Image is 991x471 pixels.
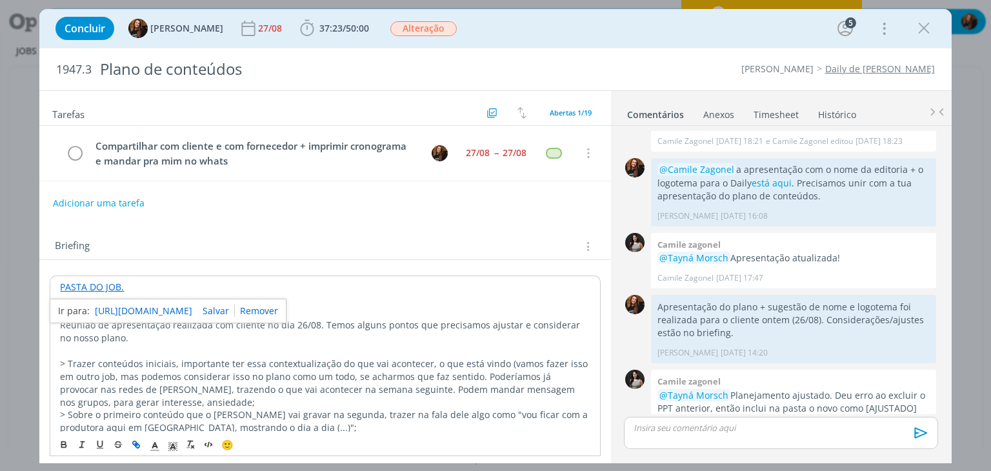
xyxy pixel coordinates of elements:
button: T[PERSON_NAME] [128,19,223,38]
div: 27/08 [503,148,526,157]
span: Alteração [390,21,457,36]
a: PASTA DO JOB. [60,281,124,293]
img: C [625,233,645,252]
b: Camile zagonel [657,376,721,387]
div: Plano de conteúdos [94,54,563,85]
p: Camile Zagonel [657,272,714,284]
a: Comentários [626,103,685,121]
img: C [625,370,645,389]
span: e Camile Zagonel editou [766,135,853,147]
span: 50:00 [346,22,369,34]
img: T [432,145,448,161]
button: Concluir [55,17,114,40]
span: [DATE] 18:23 [856,135,903,147]
p: Camile Zagonel [657,135,714,147]
img: arrow-down-up.svg [517,107,526,119]
b: Camile zagonel [657,239,721,250]
span: @Camile Zagonel [659,163,734,175]
div: Anexos [703,108,734,121]
a: está aqui [752,177,792,189]
span: Concluir [65,23,105,34]
a: [PERSON_NAME] [741,63,814,75]
button: Adicionar uma tarefa [52,192,145,215]
span: [DATE] 18:21 [716,135,763,147]
span: Tarefas [52,105,85,121]
span: Briefing [55,238,90,255]
span: [DATE] 16:08 [721,210,768,222]
button: T [430,143,450,163]
p: Planejamento ajustado. Deu erro ao excluir o PPT anterior, então inclui na pasta o novo como [AJU... [657,389,930,428]
p: > Sobre o primeiro conteúdo que o [PERSON_NAME] vai gravar na segunda, trazer na fala dele algo c... [60,408,590,434]
p: Apresentação do plano + sugestão de nome e logotema foi realizada para o cliente ontem (26/08). C... [657,301,930,340]
img: T [625,158,645,177]
div: Compartilhar com cliente e com fornecedor + imprimir cronograma e mandar pra mim no whats [90,138,419,168]
a: Daily de [PERSON_NAME] [825,63,935,75]
span: 🙂 [221,438,234,451]
span: [DATE] 14:20 [721,347,768,359]
button: 5 [835,18,856,39]
span: Abertas 1/19 [550,108,592,117]
img: T [625,295,645,314]
p: Apresentação atualizada! [657,252,930,265]
a: Histórico [817,103,857,121]
div: 5 [845,17,856,28]
p: > Trazer conteúdos iniciais, importante ter essa contextualização do que vai acontecer, o que est... [60,357,590,409]
span: 1947.3 [56,63,92,77]
p: a apresentação com o nome da editoria + o logotema para o Daily . Precisamos unir com a tua apres... [657,163,930,203]
button: 🙂 [218,437,236,452]
p: [PERSON_NAME] [657,210,718,222]
p: [PERSON_NAME] [657,347,718,359]
a: Timesheet [753,103,799,121]
span: @Tayná Morsch [659,252,728,264]
span: -- [494,148,498,157]
button: Alteração [390,21,457,37]
p: Reunião de apresentação realizada com cliente no dia 26/08. Temos alguns pontos que precisamos aj... [60,319,590,345]
span: Cor do Texto [146,437,164,452]
span: Cor de Fundo [164,437,182,452]
span: 37:23 [319,22,343,34]
div: 27/08 [258,24,285,33]
span: @Tayná Morsch [659,389,728,401]
div: dialog [39,9,951,463]
img: T [128,19,148,38]
a: [URL][DOMAIN_NAME] [95,303,192,319]
button: 37:23/50:00 [297,18,372,39]
div: 27/08 [466,148,490,157]
span: [PERSON_NAME] [150,24,223,33]
span: / [343,22,346,34]
span: [DATE] 17:47 [716,272,763,284]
